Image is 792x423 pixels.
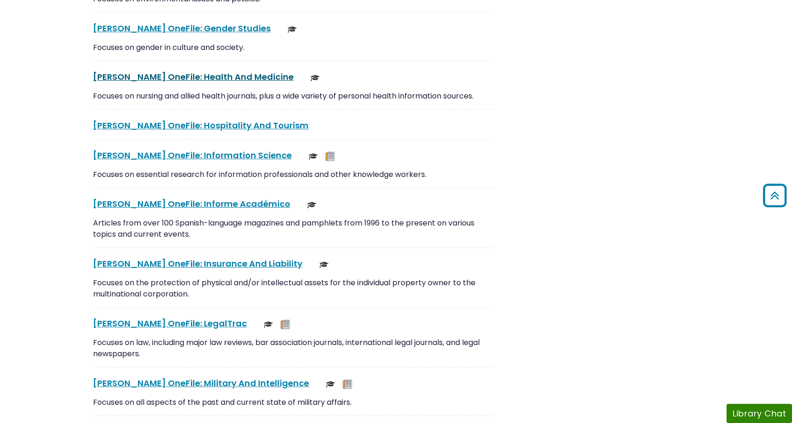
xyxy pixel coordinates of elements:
[325,152,335,161] img: Newspapers
[93,337,493,360] p: Focuses on law, including major law reviews, bar association journals, international legal journa...
[93,317,247,329] a: [PERSON_NAME] OneFile: LegalTrac
[93,258,302,269] a: [PERSON_NAME] OneFile: Insurance And Liability
[319,260,329,269] img: Scholarly or Peer Reviewed
[93,120,309,131] a: [PERSON_NAME] OneFile: Hospitality And Tourism
[93,71,294,83] a: [PERSON_NAME] OneFile: Health And Medicine
[281,320,290,329] img: Newspapers
[307,200,317,210] img: Scholarly or Peer Reviewed
[93,218,493,240] p: Articles from over 100 Spanish-language magazines and pamphlets from 1996 to the present on vario...
[310,73,320,83] img: Scholarly or Peer Reviewed
[288,25,297,34] img: Scholarly or Peer Reviewed
[309,152,318,161] img: Scholarly or Peer Reviewed
[93,22,271,34] a: [PERSON_NAME] OneFile: Gender Studies
[264,320,273,329] img: Scholarly or Peer Reviewed
[93,42,493,53] p: Focuses on gender in culture and society.
[326,380,335,389] img: Scholarly or Peer Reviewed
[93,198,290,210] a: [PERSON_NAME] OneFile: Informe Académico
[93,149,292,161] a: [PERSON_NAME] OneFile: Information Science
[93,277,493,300] p: Focuses on the protection of physical and/or intellectual assets for the individual property owne...
[93,91,493,102] p: Focuses on nursing and allied health journals, plus a wide variety of personal health information...
[93,169,493,180] p: Focuses on essential research for information professionals and other knowledge workers.
[343,380,352,389] img: Newspapers
[727,404,792,423] button: Library Chat
[93,397,493,408] p: Focuses on all aspects of the past and current state of military affairs.
[93,377,309,389] a: [PERSON_NAME] OneFile: Military And Intelligence
[760,188,790,204] a: Back to Top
